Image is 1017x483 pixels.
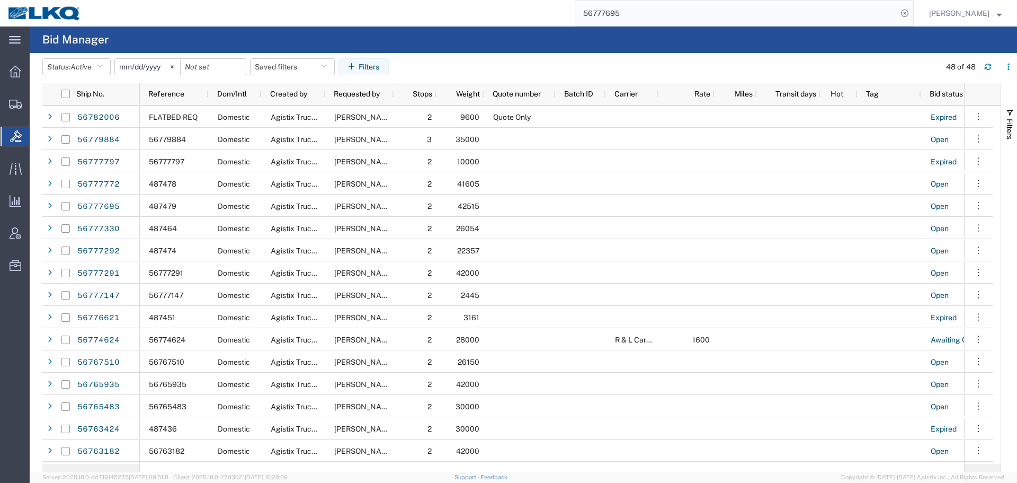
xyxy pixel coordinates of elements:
span: 42000 [456,380,479,389]
a: Open [930,287,949,304]
span: 487464 [149,224,177,233]
span: Domestic [218,180,250,188]
span: 56779884 [149,135,186,144]
a: Open [930,221,949,238]
span: 56765935 [149,380,186,389]
span: 487478 [149,180,176,188]
span: Agistix Truckload Services [271,447,361,455]
span: BILL GUTIERREZ [334,202,395,210]
span: Domestic [218,425,250,433]
button: Filters [338,58,389,75]
span: 2 [427,180,432,188]
span: 2 [427,402,432,411]
a: Expired [930,109,957,126]
span: 56777797 [149,157,184,166]
span: 487436 [149,425,177,433]
span: Quote number [493,90,541,98]
span: Agistix Truckload Services [271,425,361,433]
span: Ship No. [76,90,104,98]
span: 487451 [149,313,175,322]
span: 1600 [692,336,710,344]
a: Open [930,198,949,215]
span: Filters [1005,119,1014,139]
span: 56777147 [149,291,183,300]
span: Transit days [765,90,816,98]
span: Agistix Truckload Services [271,113,361,121]
span: Sean Conner [334,402,395,411]
div: 48 of 48 [946,62,976,73]
span: Domestic [218,291,250,300]
span: Agistix Truckload Services [271,291,361,300]
span: Agistix Truckload Services [271,269,361,277]
a: 56763424 [77,421,120,438]
img: logo [7,5,82,21]
span: 2 [427,224,432,233]
span: 42000 [456,269,479,277]
span: Agistix Truckload Services [271,380,361,389]
span: Domestic [218,336,250,344]
span: 3161 [463,313,479,322]
span: 56763182 [149,447,184,455]
span: Steve Stern [334,269,395,277]
button: Saved filters [250,58,335,75]
button: [PERSON_NAME] [929,7,1002,20]
input: Not set [181,59,246,75]
span: Domestic [218,113,250,121]
span: Client: 2025.18.0-27d3021 [173,474,288,480]
a: Expired [930,310,957,327]
span: Mark Tabor [334,291,395,300]
span: MARK WILES [334,313,395,322]
span: Domestic [218,313,250,322]
span: Bid status [930,90,963,98]
span: Agistix Truckload Services [271,402,361,411]
span: Agistix Truckload Services [271,180,361,188]
input: Not set [115,59,180,75]
a: 56777695 [77,198,120,215]
span: 56765483 [149,402,186,411]
span: Domestic [218,202,250,210]
span: 30000 [456,425,479,433]
a: 56777772 [77,176,120,193]
a: Feedback [480,474,507,480]
a: 56765935 [77,376,120,393]
span: 2 [427,336,432,344]
span: [DATE] 09:51:11 [129,474,168,480]
span: Miles [723,90,753,98]
span: 56777291 [149,269,183,277]
span: R & L Carriers [615,336,661,344]
a: Open [930,376,949,393]
span: Domestic [218,247,250,255]
span: Domestic [218,447,250,455]
a: Open [930,131,949,148]
span: 10000 [457,157,479,166]
span: Tag [866,90,879,98]
span: Joe Duff [334,135,395,144]
span: 9600 [460,113,479,121]
a: 56777147 [77,287,120,304]
span: 2 [427,447,432,455]
span: Agistix Truckload Services [271,157,361,166]
span: Server: 2025.18.0-dd719145275 [42,474,168,480]
span: Agistix Truckload Services [271,313,361,322]
a: 56774624 [77,332,120,349]
span: Carrier [614,90,638,98]
span: Domestic [218,269,250,277]
span: 42000 [456,447,479,455]
a: 56765483 [77,399,120,416]
span: Jeremy Hornyak [334,447,395,455]
span: Copyright © [DATE]-[DATE] Agistix Inc., All Rights Reserved [841,473,1004,482]
span: 487474 [149,247,176,255]
span: Darren LInton [334,113,455,121]
span: Weight [445,90,480,98]
span: Quote Only [493,113,531,121]
span: 26054 [456,224,479,233]
span: [DATE] 10:20:09 [245,474,288,480]
span: Agistix Truckload Services [271,202,361,210]
a: 56777330 [77,221,120,238]
span: Requested by [334,90,380,98]
span: 2 [427,291,432,300]
a: Support [454,474,481,480]
span: Agistix Truckload Services [271,358,361,366]
a: Open [930,265,949,282]
span: Agistix Truckload Services [271,247,361,255]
